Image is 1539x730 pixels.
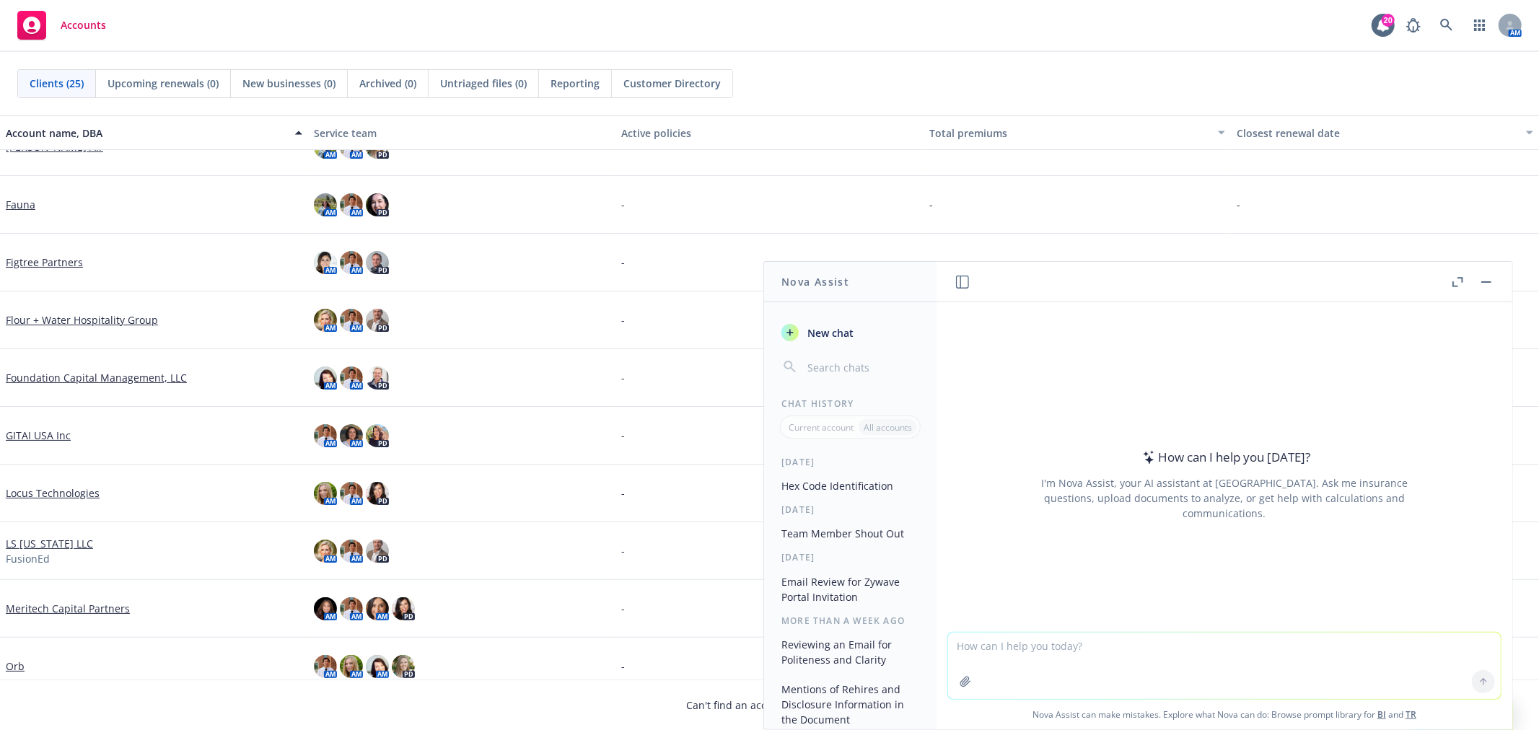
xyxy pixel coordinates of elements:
[6,370,187,385] a: Foundation Capital Management, LLC
[308,115,616,150] button: Service team
[764,551,937,563] div: [DATE]
[776,474,925,498] button: Hex Code Identification
[1237,255,1240,270] span: -
[764,397,937,410] div: Chat History
[1231,115,1539,150] button: Closest renewal date
[340,251,363,274] img: photo
[314,366,337,390] img: photo
[366,366,389,390] img: photo
[764,503,937,516] div: [DATE]
[108,76,219,91] span: Upcoming renewals (0)
[61,19,106,31] span: Accounts
[621,312,625,327] span: -
[1399,11,1428,40] a: Report a Bug
[314,424,337,447] img: photo
[764,456,937,468] div: [DATE]
[929,255,933,270] span: -
[776,570,925,609] button: Email Review for Zywave Portal Invitation
[929,197,933,212] span: -
[440,76,527,91] span: Untriaged files (0)
[340,597,363,620] img: photo
[615,115,924,150] button: Active policies
[6,485,100,501] a: Locus Technologies
[621,485,625,501] span: -
[366,424,389,447] img: photo
[621,255,625,270] span: -
[776,633,925,672] button: Reviewing an Email for Politeness and Clarity
[6,551,50,566] span: FusionEd
[340,309,363,332] img: photo
[551,76,600,91] span: Reporting
[12,5,112,45] a: Accounts
[314,655,337,678] img: photo
[621,543,625,558] span: -
[1022,475,1427,521] div: I'm Nova Assist, your AI assistant at [GEOGRAPHIC_DATA]. Ask me insurance questions, upload docum...
[1465,11,1494,40] a: Switch app
[366,482,389,505] img: photo
[6,659,25,674] a: Orb
[924,115,1232,150] button: Total premiums
[1382,14,1395,27] div: 20
[864,421,912,434] p: All accounts
[1406,708,1416,721] a: TR
[6,428,71,443] a: GITAI USA Inc
[1432,11,1461,40] a: Search
[776,522,925,545] button: Team Member Shout Out
[621,659,625,674] span: -
[6,601,130,616] a: Meritech Capital Partners
[1377,708,1386,721] a: BI
[621,197,625,212] span: -
[6,255,83,270] a: Figtree Partners
[359,76,416,91] span: Archived (0)
[366,193,389,216] img: photo
[621,428,625,443] span: -
[6,312,158,327] a: Flour + Water Hospitality Group
[366,251,389,274] img: photo
[1237,197,1240,212] span: -
[340,424,363,447] img: photo
[1139,448,1311,467] div: How can I help you [DATE]?
[314,251,337,274] img: photo
[340,193,363,216] img: photo
[804,325,854,340] span: New chat
[340,482,363,505] img: photo
[314,309,337,332] img: photo
[929,126,1210,141] div: Total premiums
[781,274,849,289] h1: Nova Assist
[392,655,415,678] img: photo
[789,421,854,434] p: Current account
[621,370,625,385] span: -
[687,698,853,713] span: Can't find an account?
[621,601,625,616] span: -
[623,76,721,91] span: Customer Directory
[340,540,363,563] img: photo
[366,597,389,620] img: photo
[366,309,389,332] img: photo
[314,126,610,141] div: Service team
[776,320,925,346] button: New chat
[6,126,286,141] div: Account name, DBA
[6,197,35,212] a: Fauna
[621,126,918,141] div: Active policies
[314,597,337,620] img: photo
[804,357,919,377] input: Search chats
[366,540,389,563] img: photo
[314,540,337,563] img: photo
[340,655,363,678] img: photo
[314,193,337,216] img: photo
[242,76,336,91] span: New businesses (0)
[942,700,1507,729] span: Nova Assist can make mistakes. Explore what Nova can do: Browse prompt library for and
[30,76,84,91] span: Clients (25)
[314,482,337,505] img: photo
[1237,126,1517,141] div: Closest renewal date
[392,597,415,620] img: photo
[366,655,389,678] img: photo
[340,366,363,390] img: photo
[764,615,937,627] div: More than a week ago
[6,536,93,551] a: LS [US_STATE] LLC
